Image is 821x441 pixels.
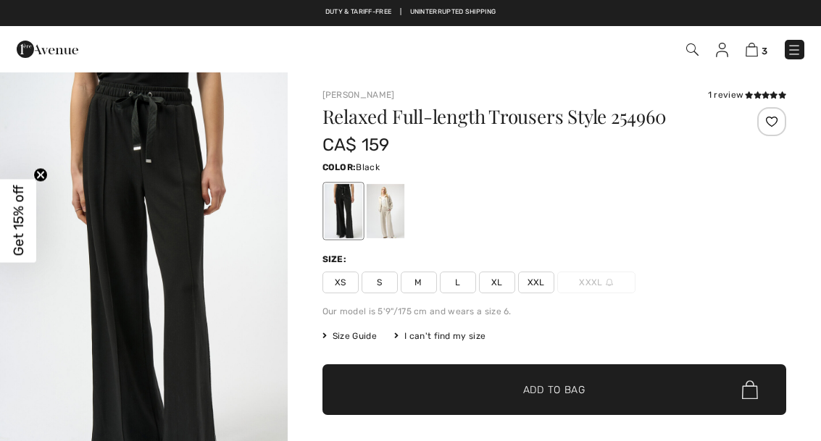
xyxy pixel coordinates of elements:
a: [PERSON_NAME] [322,90,395,100]
div: Size: [322,253,350,266]
div: 1 review [708,88,786,101]
span: M [401,272,437,293]
div: I can't find my size [394,329,485,343]
span: 3 [762,46,767,56]
img: Search [686,43,699,56]
img: Bag.svg [742,380,758,399]
span: XXL [518,272,554,293]
div: Birch [366,184,404,238]
a: 3 [746,41,767,58]
button: Add to Bag [322,364,786,415]
a: 1ère Avenue [17,41,78,55]
span: CA$ 159 [322,135,390,155]
img: My Info [716,43,728,57]
div: Black [324,184,362,238]
button: Close teaser [33,167,48,182]
img: Shopping Bag [746,43,758,56]
span: Black [356,162,380,172]
span: XS [322,272,359,293]
div: Our model is 5'9"/175 cm and wears a size 6. [322,305,786,318]
span: Size Guide [322,329,377,343]
span: S [362,272,398,293]
span: Add to Bag [523,382,585,398]
span: XL [479,272,515,293]
img: Menu [787,43,801,57]
img: ring-m.svg [606,279,613,286]
span: Color: [322,162,357,172]
span: L [440,272,476,293]
img: 1ère Avenue [17,35,78,64]
h1: Relaxed Full-length Trousers Style 254960 [322,107,709,126]
span: XXXL [557,272,635,293]
span: Get 15% off [10,185,27,256]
